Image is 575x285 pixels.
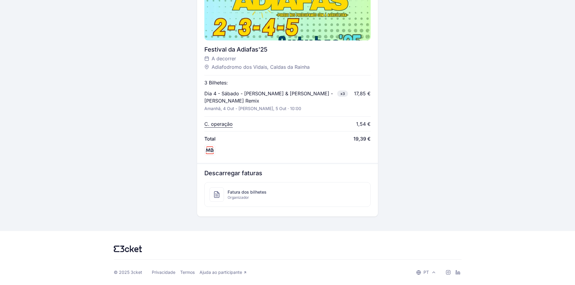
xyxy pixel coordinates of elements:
span: Organizador [228,195,267,200]
span: 19,39 € [353,135,371,142]
div: © 2025 3cket [114,270,142,275]
a: Fatura dos bilhetesOrganizador [204,182,371,207]
div: 1,54 € [356,120,371,128]
p: 3 Bilhetes: [204,79,228,86]
a: Termos [180,270,195,275]
span: x3 [337,90,348,97]
a: Privacidade [152,270,175,275]
a: Ajuda ao participante [200,270,247,275]
div: 17,85 € [354,90,371,97]
span: A decorrer [212,55,236,62]
p: pt [423,269,429,275]
span: Fatura dos bilhetes [228,189,267,195]
h3: Descarregar faturas [204,169,371,177]
span: Total [204,135,216,142]
p: Amanhã, 4 out - [PERSON_NAME], 5 out · 10:00 [204,106,301,112]
span: Ajuda ao participante [200,270,242,275]
div: Festival da Adiafas'25 [204,45,371,54]
p: Dia 4 - Sábado - [PERSON_NAME] & [PERSON_NAME] - [PERSON_NAME] Remix [204,90,335,104]
p: C. operação [204,120,233,128]
span: Adiafodromo dos Vidais, Caldas da Rainha [212,63,310,71]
